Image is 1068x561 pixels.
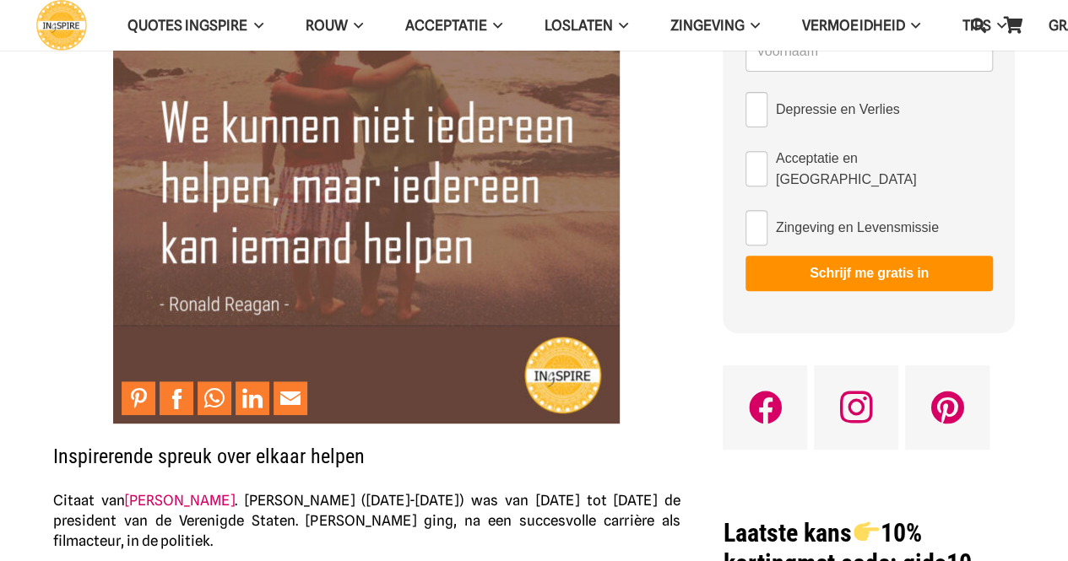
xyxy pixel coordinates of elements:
[247,4,263,46] span: QUOTES INGSPIRE Menu
[122,381,155,415] a: Pin to Pinterest
[487,4,502,46] span: Acceptatie Menu
[613,4,628,46] span: Loslaten Menu
[723,365,807,450] a: Facebook
[545,17,613,34] span: Loslaten
[776,148,993,190] span: Acceptatie en [GEOGRAPHIC_DATA]
[854,519,879,544] img: 👉
[781,4,941,47] a: VERMOEIDHEIDVERMOEIDHEID Menu
[198,381,236,415] li: WhatsApp
[776,217,939,238] span: Zingeving en Levensmissie
[236,381,274,415] li: LinkedIn
[198,381,231,415] a: Share to WhatsApp
[347,4,362,46] span: ROUW Menu
[384,4,523,47] a: AcceptatieAcceptatie Menu
[905,365,989,450] a: Pinterest
[745,151,767,186] input: Acceptatie en [GEOGRAPHIC_DATA]
[649,4,781,47] a: ZingevingZingeving Menu
[802,17,904,34] span: VERMOEIDHEID
[941,4,1027,47] a: TIPSTIPS Menu
[122,381,160,415] li: Pinterest
[127,17,247,34] span: QUOTES INGSPIRE
[305,17,347,34] span: ROUW
[160,381,198,415] li: Facebook
[670,17,745,34] span: Zingeving
[160,381,193,415] a: Share to Facebook
[274,381,307,415] a: Mail to Email This
[776,99,900,120] span: Depressie en Verlies
[125,492,235,509] a: [PERSON_NAME]
[284,4,383,47] a: ROUWROUW Menu
[745,4,760,46] span: Zingeving Menu
[236,381,269,415] a: Share to LinkedIn
[274,381,312,415] li: Email This
[53,490,680,551] p: Citaat van . [PERSON_NAME] ([DATE]-[DATE]) was van [DATE] tot [DATE] de president van de Verenigd...
[962,4,995,46] a: Zoeken
[745,92,767,127] input: Depressie en Verlies
[904,4,919,46] span: VERMOEIDHEID Menu
[745,210,767,245] input: Zingeving en Levensmissie
[990,4,1006,46] span: TIPS Menu
[745,256,993,291] button: Schrijf me gratis in
[53,423,680,469] h2: Inspirerende spreuk over elkaar helpen
[523,4,649,47] a: LoslatenLoslaten Menu
[405,17,487,34] span: Acceptatie
[106,4,284,47] a: QUOTES INGSPIREQUOTES INGSPIRE Menu
[814,365,898,450] a: Instagram
[745,31,993,72] input: Voornaam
